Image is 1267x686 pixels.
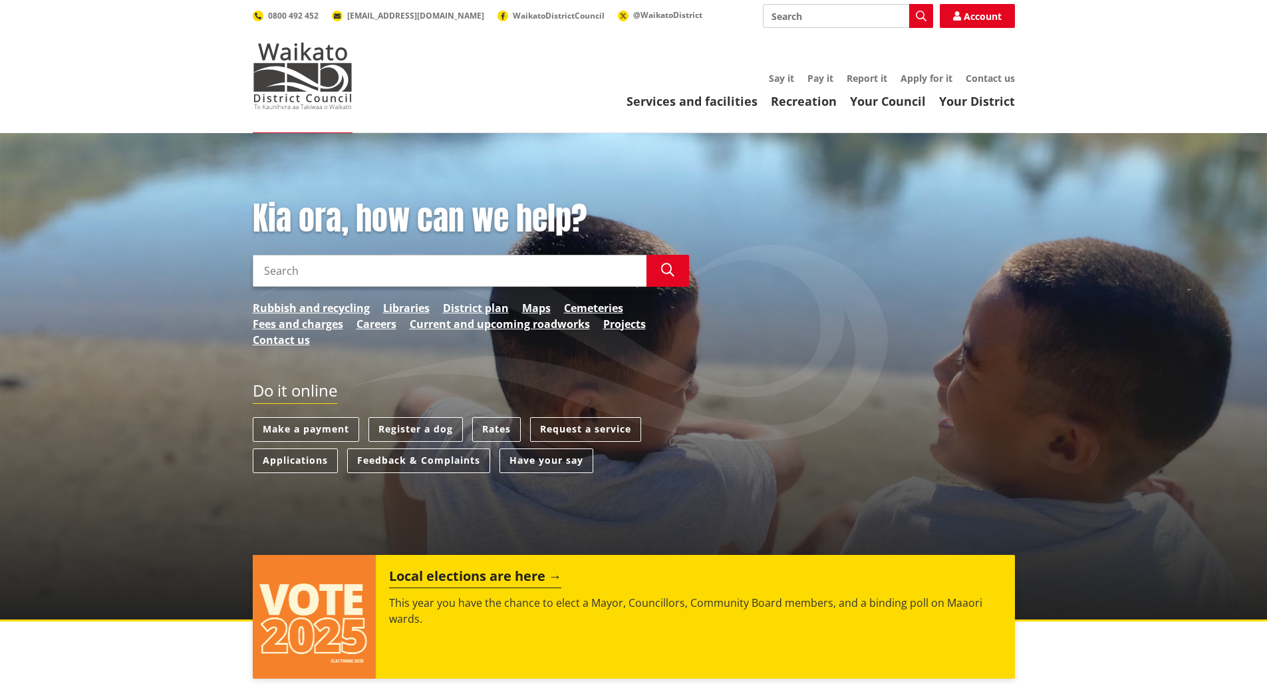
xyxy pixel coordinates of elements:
[253,332,310,348] a: Contact us
[253,381,337,405] h2: Do it online
[472,417,521,442] a: Rates
[497,10,605,21] a: WaikatoDistrictCouncil
[253,417,359,442] a: Make a payment
[940,4,1015,28] a: Account
[847,72,887,85] a: Report it
[410,316,590,332] a: Current and upcoming roadworks
[633,9,702,21] span: @WaikatoDistrict
[763,4,933,28] input: Search input
[347,10,484,21] span: [EMAIL_ADDRESS][DOMAIN_NAME]
[603,316,646,332] a: Projects
[627,93,758,109] a: Services and facilities
[253,255,646,287] input: Search input
[389,568,561,588] h2: Local elections are here
[901,72,952,85] a: Apply for it
[356,316,396,332] a: Careers
[253,43,352,109] img: Waikato District Council - Te Kaunihera aa Takiwaa o Waikato
[253,300,370,316] a: Rubbish and recycling
[383,300,430,316] a: Libraries
[771,93,837,109] a: Recreation
[807,72,833,85] a: Pay it
[564,300,623,316] a: Cemeteries
[253,10,319,21] a: 0800 492 452
[443,300,509,316] a: District plan
[850,93,926,109] a: Your Council
[253,316,343,332] a: Fees and charges
[368,417,463,442] a: Register a dog
[513,10,605,21] span: WaikatoDistrictCouncil
[268,10,319,21] span: 0800 492 452
[347,448,490,473] a: Feedback & Complaints
[966,72,1015,85] a: Contact us
[618,9,702,21] a: @WaikatoDistrict
[499,448,593,473] a: Have your say
[253,555,1015,679] a: Local elections are here This year you have the chance to elect a Mayor, Councillors, Community B...
[522,300,551,316] a: Maps
[530,417,641,442] a: Request a service
[939,93,1015,109] a: Your District
[332,10,484,21] a: [EMAIL_ADDRESS][DOMAIN_NAME]
[769,72,794,85] a: Say it
[389,595,1001,627] p: This year you have the chance to elect a Mayor, Councillors, Community Board members, and a bindi...
[253,555,376,679] img: Vote 2025
[253,448,338,473] a: Applications
[253,200,689,238] h1: Kia ora, how can we help?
